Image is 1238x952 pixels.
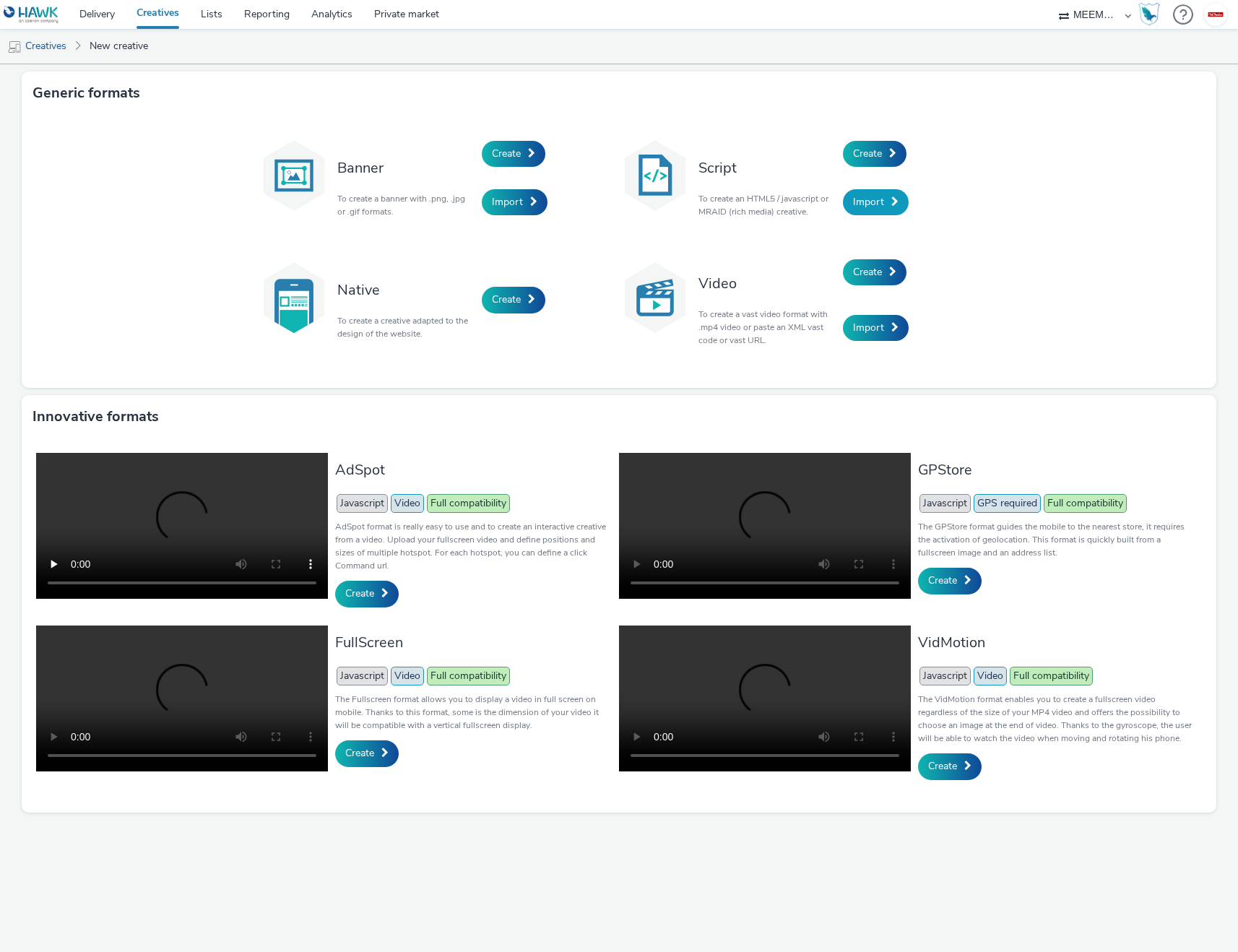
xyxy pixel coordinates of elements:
span: Video [391,494,424,513]
span: Javascript [919,494,971,513]
p: The VidMotion format enables you to create a fullscreen video regardless of the size of your MP4 ... [918,693,1195,745]
a: Create [482,287,545,313]
h3: Video [698,274,836,293]
a: Create [918,753,982,779]
img: video.svg [619,261,691,334]
h3: FullScreen [335,633,612,652]
span: Create [492,147,521,160]
h3: Script [698,158,836,178]
span: Import [492,195,523,209]
img: undefined Logo [4,6,59,24]
h3: GPStore [918,460,1195,480]
span: Javascript [337,494,388,513]
span: GPS required [974,494,1041,513]
p: To create a vast video format with .mp4 video or paste an XML vast code or vast URL. [698,308,836,347]
a: Import [482,189,547,215]
span: Create [853,147,882,160]
span: Import [853,195,884,209]
span: Create [853,265,882,279]
p: The Fullscreen format allows you to display a video in full screen on mobile. Thanks to this form... [335,693,612,732]
span: Import [853,321,884,334]
span: Video [974,667,1007,685]
h3: AdSpot [335,460,612,480]
h3: Banner [337,158,475,178]
h3: VidMotion [918,633,1195,652]
img: Tanguy Van Ingelgom [1205,4,1226,25]
h3: Generic formats [33,82,140,104]
span: Create [345,587,374,600]
img: code.svg [619,139,691,212]
a: Create [843,259,906,285]
span: Create [345,746,374,760]
a: Hawk Academy [1138,3,1166,26]
a: Create [482,141,545,167]
p: AdSpot format is really easy to use and to create an interactive creative from a video. Upload yo... [335,520,612,572]
span: Full compatibility [427,667,510,685]
span: Javascript [337,667,388,685]
span: Full compatibility [427,494,510,513]
span: Create [928,759,957,773]
span: Full compatibility [1044,494,1127,513]
p: To create an HTML5 / javascript or MRAID (rich media) creative. [698,192,836,218]
img: Hawk Academy [1138,3,1160,26]
a: Create [918,568,982,594]
a: Import [843,315,909,341]
a: Create [843,141,906,167]
img: native.svg [258,261,330,334]
img: banner.svg [258,139,330,212]
p: To create a creative adapted to the design of the website. [337,314,475,340]
span: Video [391,667,424,685]
a: Create [335,740,399,766]
a: New creative [82,29,155,64]
p: The GPStore format guides the mobile to the nearest store, it requires the activation of geolocat... [918,520,1195,559]
span: Create [492,293,521,306]
img: mobile [7,40,22,54]
a: Import [843,189,909,215]
p: To create a banner with .png, .jpg or .gif formats. [337,192,475,218]
h3: Innovative formats [33,406,159,428]
span: Javascript [919,667,971,685]
h3: Native [337,280,475,300]
a: Create [335,581,399,607]
span: Full compatibility [1010,667,1093,685]
span: Create [928,574,957,587]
